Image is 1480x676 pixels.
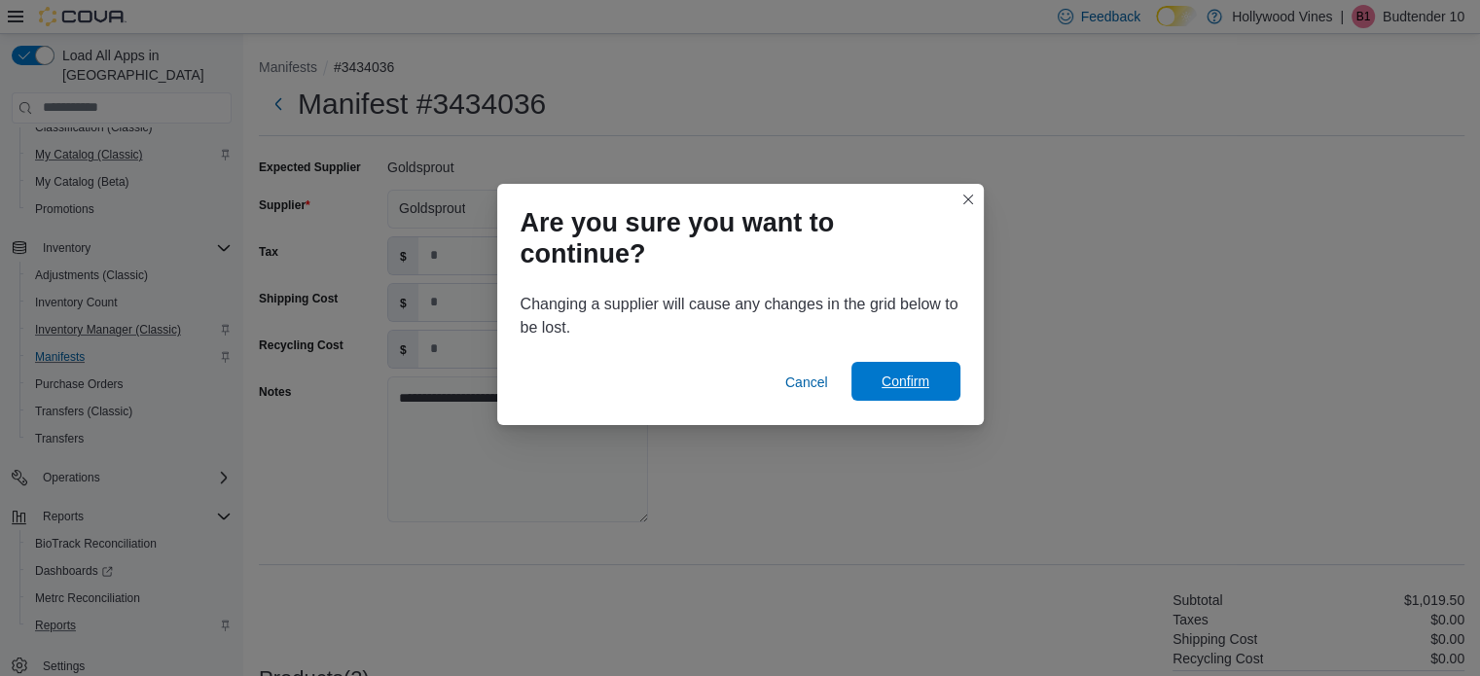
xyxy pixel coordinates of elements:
button: Closes this modal window [957,188,980,211]
span: Cancel [785,373,828,392]
button: Confirm [851,362,960,401]
span: Confirm [882,372,929,391]
p: Changing a supplier will cause any changes in the grid below to be lost. [521,293,960,339]
button: Cancel [777,363,836,402]
h1: Are you sure you want to continue? [521,207,945,269]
